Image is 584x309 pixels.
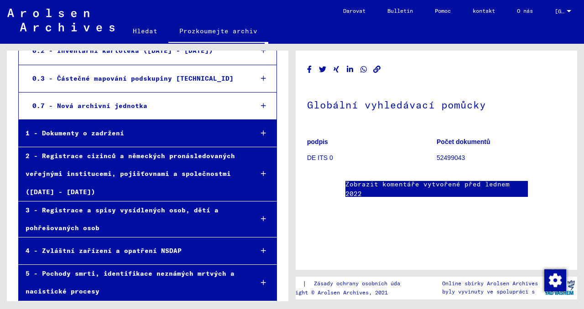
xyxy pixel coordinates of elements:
[542,276,577,299] img: yv_logo.png
[437,138,490,145] font: Počet dokumentů
[343,7,365,14] font: Darovat
[26,206,219,232] font: 3 - Registrace a spisy vysídlených osob, dětí a pohřešovaných osob
[179,27,257,35] font: Prozkoumejte archiv
[26,152,235,196] font: 2 - Registrace cizinců a německých pronásledovaných veřejnými institucemi, pojišťovnami a společn...
[442,280,538,287] font: Online sbírky Arolsen Archives
[345,180,510,198] font: Zobrazit komentáře vytvořené před lednem 2022
[305,64,314,75] button: Sdílet na Facebooku
[435,7,451,14] font: Pomoc
[307,138,328,145] font: podpis
[32,46,213,55] font: 0.2 - Inventární kartotéka ([DATE] - [DATE])
[307,154,333,161] font: DE ITS 0
[26,129,124,137] font: 1 - Dokumenty o zadržení
[473,7,495,14] font: kontakt
[387,7,413,14] font: Bulletin
[122,20,168,42] a: Hledat
[168,20,268,44] a: Prozkoumejte archiv
[32,102,147,110] font: 0.7 - Nová archivní jednotka
[345,64,355,75] button: Sdílet na LinkedInu
[544,269,566,291] img: Změna souhlasu
[372,64,382,75] button: Kopírovat odkaz
[302,279,307,288] font: |
[517,7,533,14] font: O nás
[279,289,388,296] font: Copyright © Arolsen Archives, 2021
[7,9,115,31] img: Arolsen_neg.svg
[307,98,486,111] font: Globální vyhledávací pomůcky
[307,279,417,288] a: Zásady ochrany osobních údajů
[332,64,341,75] button: Sdílet na Xingu
[32,74,234,82] font: 0.3 - Částečné mapování podskupiny [TECHNICAL_ID]
[133,27,157,35] font: Hledat
[26,269,235,295] font: 5 - Pochody smrti, identifikace neznámých mrtvých a nacistické procesy
[442,288,535,295] font: byly vyvinuty ve spolupráci s
[26,247,182,255] font: 4 - Zvláštní zařízení a opatření NSDAP
[437,154,465,161] font: 52499043
[318,64,328,75] button: Sdílet na Twitteru
[314,280,407,287] font: Zásady ochrany osobních údajů
[359,64,369,75] button: Sdílet na WhatsAppu
[345,180,528,199] a: Zobrazit komentáře vytvořené před lednem 2022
